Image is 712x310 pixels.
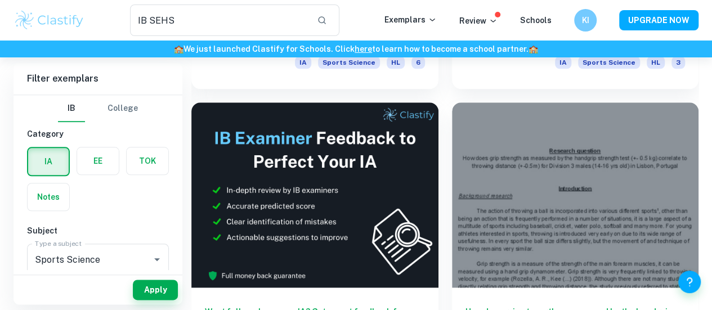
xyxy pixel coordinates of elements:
[191,102,438,287] img: Thumbnail
[578,56,640,69] span: Sports Science
[647,56,665,69] span: HL
[574,9,597,32] button: KI
[411,56,425,69] span: 6
[108,95,138,122] button: College
[27,128,169,140] h6: Category
[35,239,82,248] label: Type a subject
[130,5,308,36] input: Search for any exemplars...
[2,43,710,55] h6: We just launched Clastify for Schools. Click to learn how to become a school partner.
[58,95,85,122] button: IB
[295,56,311,69] span: IA
[127,147,168,174] button: TOK
[671,56,685,69] span: 3
[318,56,380,69] span: Sports Science
[28,148,69,175] button: IA
[28,183,69,210] button: Notes
[174,44,183,53] span: 🏫
[14,9,85,32] img: Clastify logo
[555,56,571,69] span: IA
[387,56,405,69] span: HL
[529,44,538,53] span: 🏫
[459,15,498,27] p: Review
[520,16,552,25] a: Schools
[149,251,165,267] button: Open
[27,224,169,237] h6: Subject
[579,14,592,26] h6: KI
[678,271,701,293] button: Help and Feedback
[133,280,178,300] button: Apply
[355,44,372,53] a: here
[619,10,698,30] button: UPGRADE NOW
[384,14,437,26] p: Exemplars
[58,95,138,122] div: Filter type choice
[14,63,182,95] h6: Filter exemplars
[77,147,119,174] button: EE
